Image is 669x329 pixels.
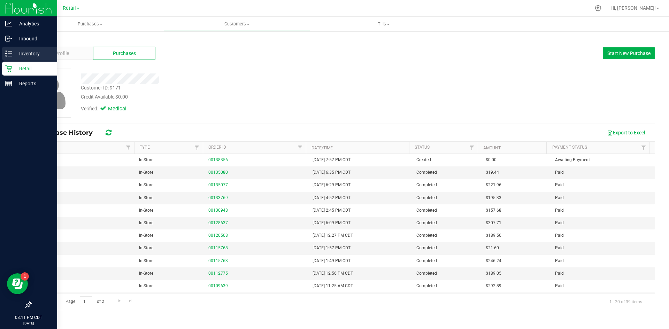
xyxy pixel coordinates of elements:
[208,157,228,162] a: 00138356
[610,5,656,11] span: Hi, [PERSON_NAME]!
[80,296,92,307] input: 1
[139,220,153,226] span: In-Store
[310,21,456,27] span: Tills
[486,195,501,201] span: $195.33
[17,17,163,31] a: Purchases
[310,17,457,31] a: Tills
[416,220,437,226] span: Completed
[313,245,351,251] span: [DATE] 1:57 PM CDT
[139,195,153,201] span: In-Store
[313,182,351,188] span: [DATE] 6:29 PM CDT
[555,270,564,277] span: Paid
[555,232,564,239] span: Paid
[483,146,501,150] a: Amount
[486,270,501,277] span: $189.05
[60,296,110,307] span: Page of 2
[466,142,478,154] a: Filter
[486,258,501,264] span: $246.24
[3,321,54,326] p: [DATE]
[313,169,351,176] span: [DATE] 6:35 PM CDT
[313,195,351,201] span: [DATE] 4:52 PM CDT
[555,207,564,214] span: Paid
[5,80,12,87] inline-svg: Reports
[3,314,54,321] p: 08:11 PM CDT
[555,195,564,201] span: Paid
[416,270,437,277] span: Completed
[486,220,501,226] span: $307.71
[139,232,153,239] span: In-Store
[63,5,76,11] span: Retail
[12,79,54,88] p: Reports
[313,232,353,239] span: [DATE] 12:27 PM CDT
[139,270,153,277] span: In-Store
[164,21,310,27] span: Customers
[416,207,437,214] span: Completed
[486,283,501,289] span: $292.89
[7,273,28,294] iframe: Resource center
[604,296,648,307] span: 1 - 20 of 39 items
[555,258,564,264] span: Paid
[5,35,12,42] inline-svg: Inbound
[12,49,54,58] p: Inventory
[208,245,228,250] a: 00115768
[603,47,655,59] button: Start New Purchase
[115,94,128,100] span: $0.00
[140,145,150,150] a: Type
[208,182,228,187] a: 00135077
[415,145,430,150] a: Status
[208,195,228,200] a: 00133769
[294,142,306,154] a: Filter
[12,19,54,28] p: Analytics
[21,272,29,281] iframe: Resource center unread badge
[486,182,501,188] span: $221.96
[555,157,590,163] span: Awaiting Payment
[5,20,12,27] inline-svg: Analytics
[416,245,437,251] span: Completed
[139,207,153,214] span: In-Store
[208,258,228,263] a: 00115763
[416,169,437,176] span: Completed
[163,17,310,31] a: Customers
[123,142,134,154] a: Filter
[5,50,12,57] inline-svg: Inventory
[416,258,437,264] span: Completed
[208,145,226,150] a: Order ID
[416,182,437,188] span: Completed
[81,93,388,101] div: Credit Available:
[55,50,69,57] span: Profile
[113,50,136,57] span: Purchases
[208,271,228,276] a: 00112775
[552,145,587,150] a: Payment Status
[416,283,437,289] span: Completed
[607,50,651,56] span: Start New Purchase
[12,64,54,73] p: Retail
[208,220,228,225] a: 00128637
[486,232,501,239] span: $189.56
[5,65,12,72] inline-svg: Retail
[313,258,351,264] span: [DATE] 1:49 PM CDT
[313,283,353,289] span: [DATE] 11:25 AM CDT
[486,245,499,251] span: $21.60
[139,245,153,251] span: In-Store
[313,157,351,163] span: [DATE] 7:57 PM CDT
[208,208,228,213] a: 00130948
[555,220,564,226] span: Paid
[12,34,54,43] p: Inbound
[603,127,649,139] button: Export to Excel
[312,146,333,150] a: Date/Time
[139,182,153,188] span: In-Store
[191,142,203,154] a: Filter
[208,233,228,238] a: 00120508
[114,296,124,306] a: Go to the next page
[416,232,437,239] span: Completed
[416,195,437,201] span: Completed
[139,283,153,289] span: In-Store
[208,170,228,175] a: 00135080
[36,129,100,136] span: Purchase History
[638,142,649,154] a: Filter
[486,207,501,214] span: $157.68
[81,84,121,92] div: Customer ID: 9171
[139,157,153,163] span: In-Store
[486,157,497,163] span: $0.00
[313,207,351,214] span: [DATE] 2:45 PM CDT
